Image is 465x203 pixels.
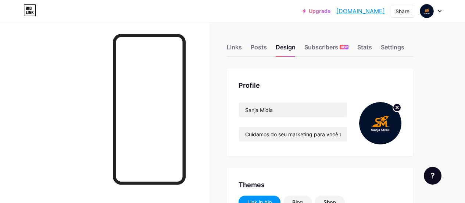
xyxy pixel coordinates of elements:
[239,80,401,90] div: Profile
[227,43,242,56] div: Links
[251,43,267,56] div: Posts
[304,43,348,56] div: Subscribers
[239,102,347,117] input: Name
[357,43,372,56] div: Stats
[381,43,404,56] div: Settings
[341,45,348,49] span: NEW
[303,8,330,14] a: Upgrade
[336,7,385,15] a: [DOMAIN_NAME]
[420,4,434,18] img: Sanja
[239,127,347,141] input: Bio
[276,43,296,56] div: Design
[239,180,401,190] div: Themes
[359,102,401,144] img: Sanja
[396,7,409,15] div: Share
